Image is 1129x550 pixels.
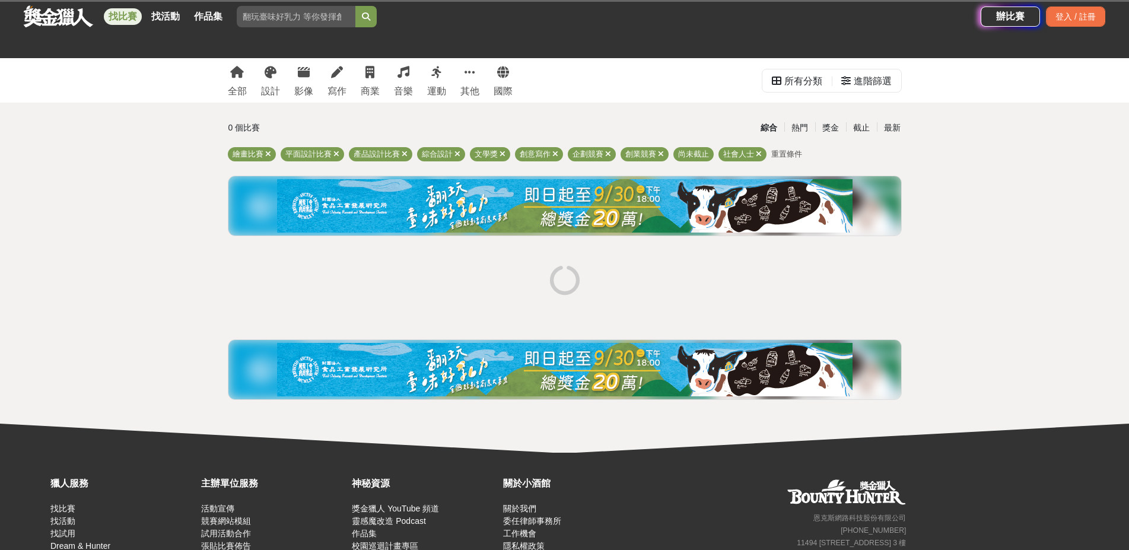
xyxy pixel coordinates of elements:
div: 國際 [494,84,513,98]
div: 主辦單位服務 [201,476,346,491]
span: 產品設計比賽 [354,150,400,158]
a: 作品集 [352,529,377,538]
div: 其他 [460,84,479,98]
a: 靈感魔改造 Podcast [352,516,425,526]
a: 音樂 [394,58,413,103]
a: 影像 [294,58,313,103]
span: 繪畫比賽 [233,150,263,158]
div: 獵人服務 [50,476,195,491]
a: 找活動 [147,8,185,25]
a: 全部 [228,58,247,103]
div: 寫作 [327,84,346,98]
a: 找比賽 [50,504,75,513]
span: 平面設計比賽 [285,150,332,158]
a: 試用活動合作 [201,529,251,538]
span: 企劃競賽 [573,150,603,158]
a: 國際 [494,58,513,103]
a: 找活動 [50,516,75,526]
div: 影像 [294,84,313,98]
a: 活動宣傳 [201,504,234,513]
div: 所有分類 [784,69,822,93]
div: 進階篩選 [854,69,892,93]
div: 設計 [261,84,280,98]
div: 登入 / 註冊 [1046,7,1105,27]
div: 神秘資源 [352,476,497,491]
span: 社會人士 [723,150,754,158]
span: 綜合設計 [422,150,453,158]
div: 運動 [427,84,446,98]
div: 最新 [877,117,908,138]
div: 全部 [228,84,247,98]
small: 11494 [STREET_ADDRESS] 3 樓 [797,539,906,547]
a: 獎金獵人 YouTube 頻道 [352,504,439,513]
a: 作品集 [189,8,227,25]
a: 工作機會 [503,529,536,538]
input: 翻玩臺味好乳力 等你發揮創意！ [237,6,355,27]
div: 關於小酒館 [503,476,648,491]
small: 恩克斯網路科技股份有限公司 [813,514,906,522]
a: 設計 [261,58,280,103]
img: bbde9c48-f993-4d71-8b4e-c9f335f69c12.jpg [277,179,853,233]
span: 文學獎 [475,150,498,158]
span: 尚未截止 [678,150,709,158]
a: 寫作 [327,58,346,103]
a: 找比賽 [104,8,142,25]
span: 創意寫作 [520,150,551,158]
img: 11b6bcb1-164f-4f8f-8046-8740238e410a.jpg [277,343,853,396]
a: 關於我們 [503,504,536,513]
small: [PHONE_NUMBER] [841,526,906,535]
a: 商業 [361,58,380,103]
div: 截止 [846,117,877,138]
a: 辦比賽 [981,7,1040,27]
div: 商業 [361,84,380,98]
a: 運動 [427,58,446,103]
span: 重置條件 [771,150,802,158]
div: 綜合 [753,117,784,138]
div: 熱門 [784,117,815,138]
div: 音樂 [394,84,413,98]
span: 創業競賽 [625,150,656,158]
a: 其他 [460,58,479,103]
a: 找試用 [50,529,75,538]
div: 0 個比賽 [228,117,452,138]
a: 委任律師事務所 [503,516,561,526]
a: 競賽網站模組 [201,516,251,526]
div: 獎金 [815,117,846,138]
